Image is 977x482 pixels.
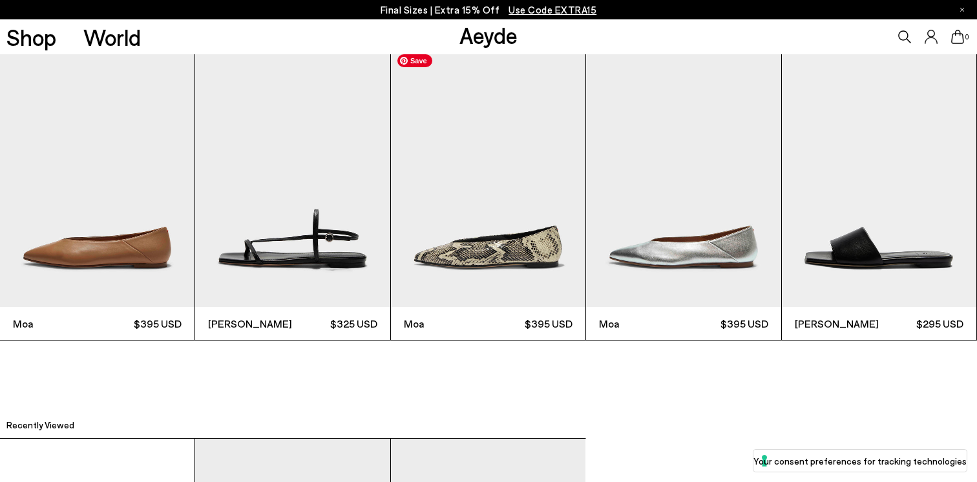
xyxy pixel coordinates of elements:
span: [PERSON_NAME] [795,316,879,331]
h2: Recently Viewed [6,419,74,432]
span: Navigate to /collections/ss25-final-sizes [509,4,596,16]
a: Shop [6,26,56,48]
img: Moa Pointed-Toe Flats [586,48,781,308]
img: Ella Leather Toe-Post Sandals [195,48,390,308]
span: 0 [964,34,971,41]
a: World [83,26,141,48]
span: $395 USD [488,315,573,331]
div: 2 / 6 [195,47,390,341]
span: $395 USD [684,315,768,331]
span: $325 USD [293,315,377,331]
div: 5 / 6 [782,47,977,341]
button: Your consent preferences for tracking technologies [753,450,967,472]
span: $295 USD [879,315,963,331]
div: 3 / 6 [391,47,586,341]
div: 4 / 6 [586,47,781,341]
a: [PERSON_NAME] $325 USD [195,48,390,340]
a: Moa $395 USD [586,48,781,340]
span: Moa [404,316,488,331]
span: Save [397,54,432,67]
a: Moa $395 USD [391,48,585,340]
span: [PERSON_NAME] [208,316,293,331]
img: Anna Leather Sandals [782,48,976,308]
span: Moa [599,316,684,331]
a: Aeyde [459,21,518,48]
span: $395 USD [98,315,182,331]
img: Moa Pointed-Toe Flats [391,48,585,308]
a: 0 [951,30,964,44]
span: Moa [13,316,98,331]
label: Your consent preferences for tracking technologies [753,454,967,468]
p: Final Sizes | Extra 15% Off [381,2,597,18]
a: [PERSON_NAME] $295 USD [782,48,976,340]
